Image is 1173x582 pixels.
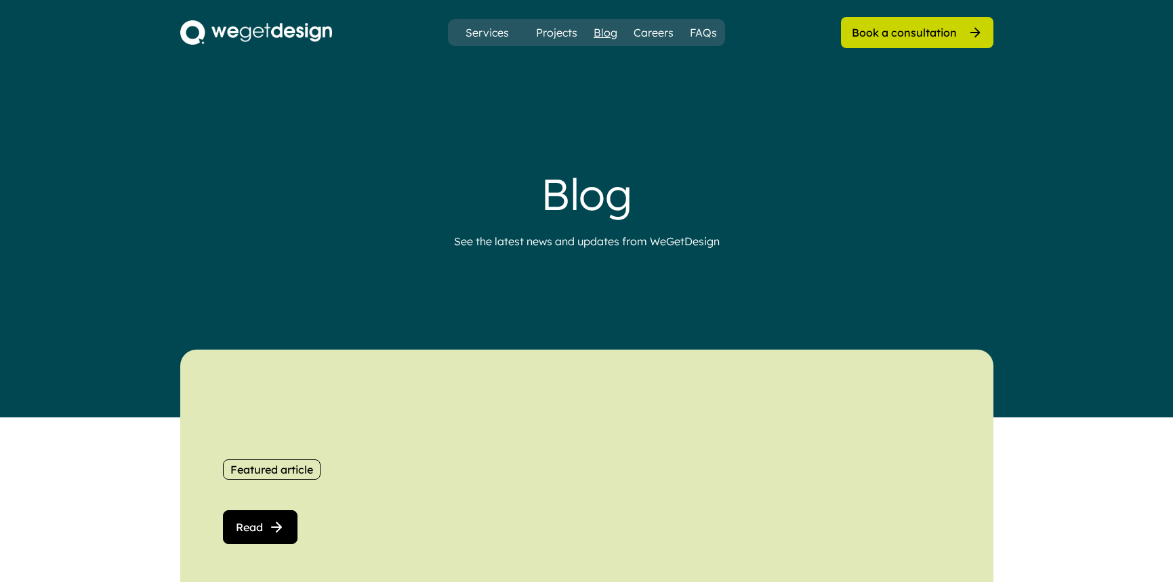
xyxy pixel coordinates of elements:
[536,24,577,41] a: Projects
[223,459,321,480] button: Featured article
[852,25,957,40] div: Book a consultation
[236,522,263,533] span: Read
[223,510,297,544] button: Read
[460,27,514,38] div: Services
[454,233,720,249] div: See the latest news and updates from WeGetDesign
[594,24,617,41] a: Blog
[690,24,717,41] a: FAQs
[180,20,332,45] img: 4b569577-11d7-4442-95fc-ebbb524e5eb8.png
[316,168,858,220] div: Blog
[634,24,674,41] a: Careers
